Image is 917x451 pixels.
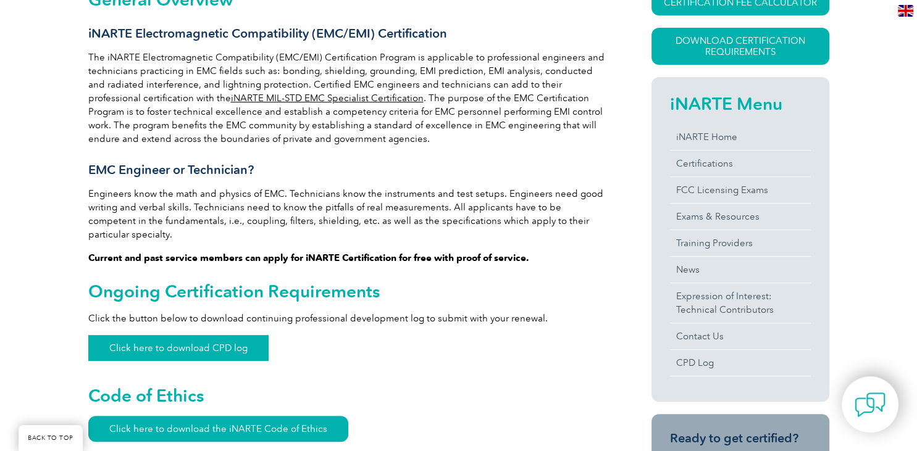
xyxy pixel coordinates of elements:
[231,93,424,104] a: iNARTE MIL-STD EMC Specialist Certification
[670,94,811,114] h2: iNARTE Menu
[670,431,811,446] h3: Ready to get certified?
[898,5,913,17] img: en
[88,386,607,405] h2: Code of Ethics
[88,281,607,301] h2: Ongoing Certification Requirements
[19,425,83,451] a: BACK TO TOP
[670,177,811,203] a: FCC Licensing Exams
[855,389,886,420] img: contact-chat.png
[670,283,811,323] a: Expression of Interest:Technical Contributors
[88,26,607,41] h3: iNARTE Electromagnetic Compatibility (EMC/EMI) Certification
[670,350,811,376] a: CPD Log
[88,51,607,146] p: The iNARTE Electromagnetic Compatibility (EMC/EMI) Certification Program is applicable to profess...
[670,151,811,176] a: Certifications
[88,335,269,361] a: Click here to download CPD log
[88,252,529,263] strong: Current and past service members can apply for iNARTE Certification for free with proof of service.
[88,312,607,325] p: Click the button below to download continuing professional development log to submit with your re...
[88,187,607,241] p: Engineers know the math and physics of EMC. Technicians know the instruments and test setups. Eng...
[670,204,811,230] a: Exams & Resources
[670,323,811,349] a: Contact Us
[88,416,348,442] a: Click here to download the iNARTE Code of Ethics
[670,230,811,256] a: Training Providers
[88,162,607,178] h3: EMC Engineer or Technician?
[670,257,811,283] a: News
[670,124,811,150] a: iNARTE Home
[651,28,829,65] a: Download Certification Requirements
